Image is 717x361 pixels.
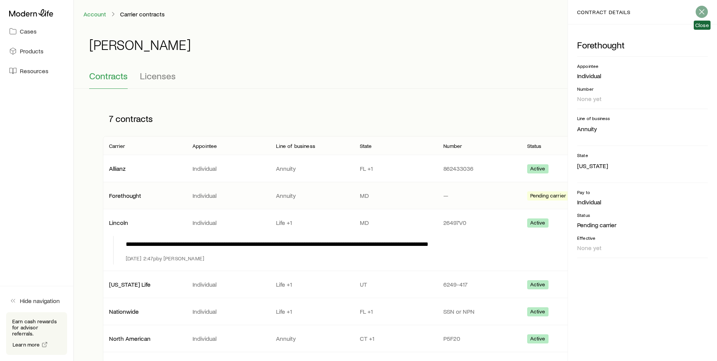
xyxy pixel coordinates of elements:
[20,297,60,305] span: Hide navigation
[577,95,708,103] p: None yet
[20,27,37,35] span: Cases
[109,335,180,342] p: North American
[577,152,708,158] p: State
[577,115,708,121] p: Line of business
[443,308,515,315] p: SSN or NPN
[530,281,545,289] span: Active
[530,308,545,316] span: Active
[577,198,708,206] p: Individual
[577,72,708,80] p: Individual
[530,193,566,201] span: Pending carrier
[530,165,545,173] span: Active
[577,244,708,252] p: None yet
[360,143,372,149] p: State
[120,10,165,18] p: Carrier contracts
[6,23,67,40] a: Cases
[12,318,61,337] p: Earn cash rewards for advisor referrals.
[140,71,176,81] span: Licenses
[109,308,180,315] p: Nationwide
[360,308,431,315] p: FL +1
[577,124,708,133] li: Annuity
[276,281,347,288] p: Life +1
[443,165,515,172] p: 862433036
[192,335,264,342] p: Individual
[20,67,48,75] span: Resources
[115,113,153,124] span: contracts
[192,219,264,226] p: Individual
[577,221,708,229] p: Pending carrier
[443,335,515,342] p: P5F20
[6,312,67,355] div: Earn cash rewards for advisor referrals.Learn more
[577,235,708,241] p: Effective
[13,342,40,347] span: Learn more
[109,113,113,124] span: 7
[530,220,545,228] span: Active
[695,22,709,28] span: Close
[577,63,708,69] p: Appointee
[577,161,708,170] li: [US_STATE]
[192,165,264,172] p: Individual
[530,335,545,343] span: Active
[360,335,431,342] p: CT +1
[109,143,125,149] p: Carrier
[109,192,180,199] p: Forethought
[276,308,347,315] p: Life +1
[192,192,264,199] p: Individual
[192,143,217,149] p: Appointee
[20,47,43,55] span: Products
[443,192,515,199] p: —
[360,192,431,199] p: MD
[360,165,431,172] p: FL +1
[577,212,708,218] p: Status
[360,219,431,226] p: MD
[276,192,347,199] p: Annuity
[109,219,180,226] p: Lincoln
[577,86,708,92] p: Number
[89,71,702,89] div: Contracting sub-page tabs
[276,219,347,226] p: Life +1
[89,37,191,52] h1: [PERSON_NAME]
[83,11,106,18] a: Account
[6,43,67,59] a: Products
[192,281,264,288] p: Individual
[443,219,515,226] p: 26497V0
[126,255,204,262] p: [DATE] 2:47p by [PERSON_NAME]
[443,143,462,149] p: Number
[577,9,630,15] p: contract details
[6,63,67,79] a: Resources
[577,40,708,50] p: Forethought
[192,308,264,315] p: Individual
[443,281,515,288] p: 6249-417
[89,71,128,81] span: Contracts
[276,143,315,149] p: Line of business
[276,165,347,172] p: Annuity
[6,292,67,309] button: Hide navigation
[109,165,180,172] p: Allianz
[527,143,542,149] p: Status
[276,335,347,342] p: Annuity
[109,281,180,288] p: [US_STATE] Life
[577,189,708,195] p: Pay to
[360,281,431,288] p: UT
